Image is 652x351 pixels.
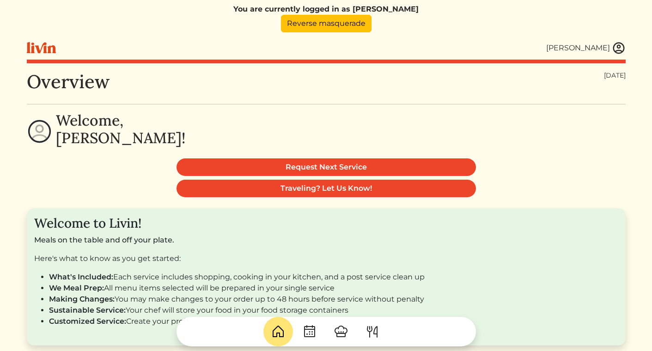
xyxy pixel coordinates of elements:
a: Request Next Service [177,158,476,176]
a: Reverse masquerade [281,15,372,32]
h1: Overview [27,71,110,93]
img: livin-logo-a0d97d1a881af30f6274990eb6222085a2533c92bbd1e4f22c21b4f0d0e3210c.svg [27,42,56,54]
p: Meals on the table and off your plate. [34,235,618,246]
img: House-9bf13187bcbb5817f509fe5e7408150f90897510c4275e13d0d5fca38e0b5951.svg [271,324,286,339]
li: Your chef will store your food in your food storage containers [49,305,618,316]
div: [PERSON_NAME] [546,42,610,54]
img: ChefHat-a374fb509e4f37eb0702ca99f5f64f3b6956810f32a249b33092029f8484b388.svg [334,324,348,339]
img: profile-circle-6dcd711754eaac681cb4e5fa6e5947ecf152da99a3a386d1f417117c42b37ef2.svg [27,119,52,144]
span: What's Included: [49,272,113,281]
span: Sustainable Service: [49,306,126,315]
h2: Welcome, [PERSON_NAME]! [56,112,185,147]
p: Here's what to know as you get started: [34,253,618,264]
h3: Welcome to Livin! [34,216,618,231]
li: You may make changes to your order up to 48 hours before service without penalty [49,294,618,305]
img: CalendarDots-5bcf9d9080389f2a281d69619e1c85352834be518fbc73d9501aef674afc0d57.svg [302,324,317,339]
span: We Meal Prep: [49,284,104,292]
div: [DATE] [604,71,626,80]
span: Making Changes: [49,295,115,303]
li: Each service includes shopping, cooking in your kitchen, and a post service clean up [49,272,618,283]
img: user_account-e6e16d2ec92f44fc35f99ef0dc9cddf60790bfa021a6ecb1c896eb5d2907b31c.svg [612,41,626,55]
a: Traveling? Let Us Know! [177,180,476,197]
li: All menu items selected will be prepared in your single service [49,283,618,294]
img: ForkKnife-55491504ffdb50bab0c1e09e7649658475375261d09fd45db06cec23bce548bf.svg [365,324,380,339]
